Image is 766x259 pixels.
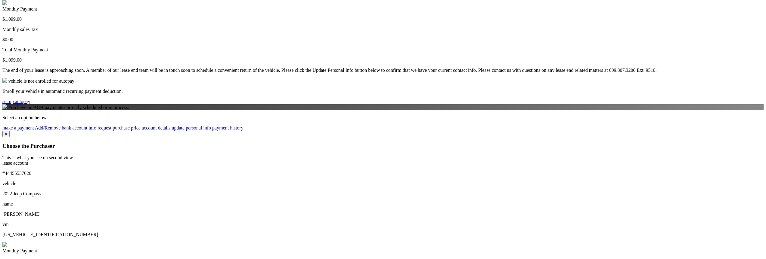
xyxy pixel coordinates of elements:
[2,115,764,120] p: Select an option below:
[2,68,764,73] p: The end of your lease is approaching soon. A member of our lease end team will be in touch soon t...
[212,125,243,130] a: payment history
[2,57,764,63] p: $1,099.00
[2,201,13,206] span: name
[2,131,10,137] button: ×
[2,143,764,149] h3: Choose the Purchaser
[35,125,96,130] a: Add/Remove bank account info
[8,105,129,110] span: You have no ACH payments currently scheduled or in process.
[2,232,764,237] p: [US_VEHICLE_IDENTIFICATION_NUMBER]
[2,248,37,253] span: Monthly Payment
[2,6,37,11] span: Monthly Payment
[98,125,141,130] a: request purchase price
[2,99,30,104] a: set up autopay
[2,191,764,197] p: 2022 Jeep Compass
[2,242,7,247] img: accordion-rest.svg
[2,181,16,186] span: vehicle
[2,27,38,32] span: Monthly sales Tax
[2,89,764,94] p: Enroll your vehicle in automatic recurring payment deduction.
[172,125,211,130] a: update personal info
[2,0,7,5] img: accordion-active.svg
[2,155,764,160] div: This is what you see on second view
[2,160,28,166] span: lease account
[142,125,171,130] a: account details
[2,171,764,176] p: #44455537626
[2,212,764,217] p: [PERSON_NAME]
[2,78,7,83] img: alert-white.svg
[2,17,764,22] p: $1,099.00
[8,78,74,84] span: vehicle is not enrolled for autopay
[2,37,764,42] p: $0.00
[2,104,7,109] img: alert-white.svg
[2,47,48,52] span: Total Monthly Payment
[2,222,8,227] span: vin
[2,125,34,130] a: make a payment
